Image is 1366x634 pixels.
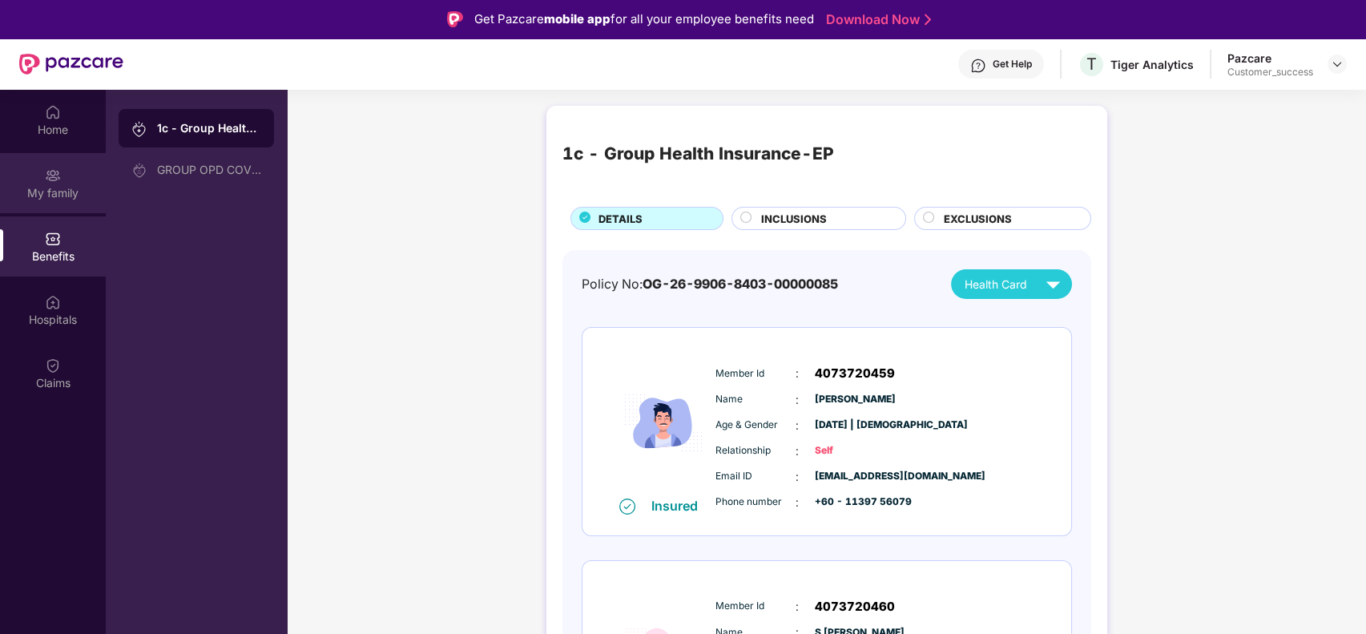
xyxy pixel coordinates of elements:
img: svg+xml;base64,PHN2ZyBpZD0iQmVuZWZpdHMiIHhtbG5zPSJodHRwOi8vd3d3LnczLm9yZy8yMDAwL3N2ZyIgd2lkdGg9Ij... [45,231,61,247]
span: Member Id [715,599,796,614]
div: Pazcare [1227,50,1313,66]
a: Download Now [826,11,926,28]
img: svg+xml;base64,PHN2ZyBpZD0iSGVscC0zMngzMiIgeG1sbnM9Imh0dHA6Ly93d3cudzMub3JnLzIwMDAvc3ZnIiB3aWR0aD... [970,58,986,74]
img: svg+xml;base64,PHN2ZyB3aWR0aD0iMjAiIGhlaWdodD0iMjAiIHZpZXdCb3g9IjAgMCAyMCAyMCIgZmlsbD0ibm9uZSIgeG... [131,163,147,179]
img: Logo [447,11,463,27]
div: Get Pazcare for all your employee benefits need [474,10,814,29]
strong: mobile app [544,11,610,26]
span: +60 - 11397 56079 [815,495,895,510]
div: Tiger Analytics [1110,57,1194,72]
img: svg+xml;base64,PHN2ZyBpZD0iRHJvcGRvd24tMzJ4MzIiIHhtbG5zPSJodHRwOi8vd3d3LnczLm9yZy8yMDAwL3N2ZyIgd2... [1331,58,1344,71]
span: EXCLUSIONS [944,211,1012,227]
div: Policy No: [582,274,838,294]
div: 1c - Group Health Insurance-EP [562,141,834,168]
img: svg+xml;base64,PHN2ZyBpZD0iSG9tZSIgeG1sbnM9Imh0dHA6Ly93d3cudzMub3JnLzIwMDAvc3ZnIiB3aWR0aD0iMjAiIG... [45,104,61,120]
span: : [796,468,799,486]
div: Customer_success [1227,66,1313,79]
span: Health Card [965,276,1027,293]
span: 4073720459 [815,364,895,383]
img: Stroke [925,11,931,28]
div: Insured [651,498,707,514]
span: INCLUSIONS [761,211,827,227]
img: icon [615,349,711,497]
img: svg+xml;base64,PHN2ZyB4bWxucz0iaHR0cDovL3d3dy53My5vcmcvMjAwMC9zdmciIHdpZHRoPSIxNiIgaGVpZ2h0PSIxNi... [619,499,635,515]
span: : [796,494,799,511]
span: [EMAIL_ADDRESS][DOMAIN_NAME] [815,469,895,484]
span: DETAILS [598,211,643,227]
span: OG-26-9906-8403-00000085 [643,277,838,292]
div: 1c - Group Health Insurance-EP [157,120,261,136]
span: [PERSON_NAME] [815,392,895,407]
span: Phone number [715,495,796,510]
span: Email ID [715,469,796,484]
div: Get Help [993,58,1032,71]
span: : [796,365,799,382]
button: Health Card [951,269,1072,299]
img: svg+xml;base64,PHN2ZyB4bWxucz0iaHR0cDovL3d3dy53My5vcmcvMjAwMC9zdmciIHZpZXdCb3g9IjAgMCAyNCAyNCIgd2... [1039,270,1067,298]
span: Self [815,443,895,458]
span: 4073720460 [815,597,895,616]
img: svg+xml;base64,PHN2ZyBpZD0iQ2xhaW0iIHhtbG5zPSJodHRwOi8vd3d3LnczLm9yZy8yMDAwL3N2ZyIgd2lkdGg9IjIwIi... [45,357,61,374]
img: New Pazcare Logo [19,54,123,75]
span: : [796,598,799,616]
img: svg+xml;base64,PHN2ZyBpZD0iSG9zcGl0YWxzIiB4bWxucz0iaHR0cDovL3d3dy53My5vcmcvMjAwMC9zdmciIHdpZHRoPS... [45,294,61,310]
span: : [796,417,799,434]
img: svg+xml;base64,PHN2ZyB3aWR0aD0iMjAiIGhlaWdodD0iMjAiIHZpZXdCb3g9IjAgMCAyMCAyMCIgZmlsbD0ibm9uZSIgeG... [131,121,147,137]
span: Name [715,392,796,407]
img: svg+xml;base64,PHN2ZyB3aWR0aD0iMjAiIGhlaWdodD0iMjAiIHZpZXdCb3g9IjAgMCAyMCAyMCIgZmlsbD0ibm9uZSIgeG... [45,168,61,184]
div: GROUP OPD COVER EP [157,164,261,176]
span: [DATE] | [DEMOGRAPHIC_DATA] [815,418,895,433]
span: Relationship [715,443,796,458]
span: : [796,391,799,409]
span: : [796,442,799,460]
span: Age & Gender [715,418,796,433]
span: Member Id [715,366,796,382]
span: T [1086,55,1097,74]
